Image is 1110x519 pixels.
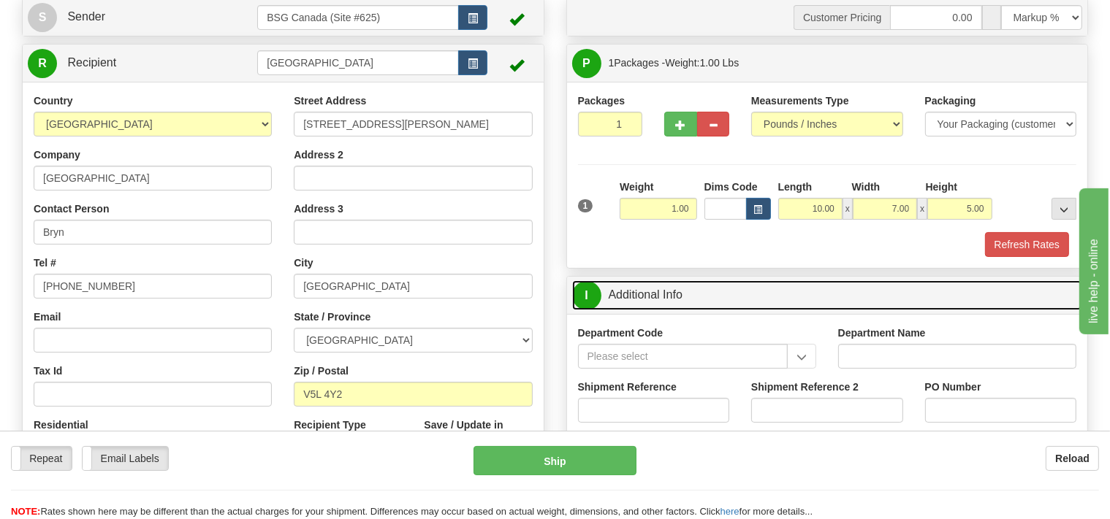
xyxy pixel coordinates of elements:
[67,10,105,23] span: Sender
[665,57,739,69] span: Weight:
[723,57,740,69] span: Lbs
[985,232,1069,257] button: Refresh Rates
[843,198,853,220] span: x
[294,93,366,108] label: Street Address
[34,418,88,432] label: Residential
[572,49,601,78] span: P
[925,380,981,394] label: PO Number
[257,5,458,30] input: Sender Id
[578,199,593,212] span: 1
[751,380,859,394] label: Shipment Reference 2
[67,56,116,69] span: Recipient
[257,50,458,75] input: Recipient Id
[11,9,135,26] div: live help - online
[83,447,168,470] label: Email Labels
[28,2,257,32] a: S Sender
[609,57,615,69] span: 1
[917,198,927,220] span: x
[852,180,881,194] label: Width
[778,180,813,194] label: Length
[294,201,343,216] label: Address 3
[1052,198,1076,220] div: ...
[294,364,349,378] label: Zip / Postal
[12,447,72,470] label: Repeat
[578,344,788,369] input: Please select
[34,147,80,162] label: Company
[620,180,653,194] label: Weight
[578,326,664,340] label: Department Code
[1046,446,1099,471] button: Reload
[572,281,601,310] span: I
[1076,185,1109,334] iframe: chat widget
[28,49,57,78] span: R
[838,326,926,340] label: Department Name
[751,93,849,108] label: Measurements Type
[704,180,758,194] label: Dims Code
[294,112,532,137] input: Enter a location
[34,201,109,216] label: Contact Person
[925,93,976,108] label: Packaging
[1055,453,1090,464] b: Reload
[34,310,61,324] label: Email
[34,255,56,270] label: Tel #
[474,446,636,475] button: Ship
[926,180,958,194] label: Height
[424,418,532,447] label: Save / Update in Address Book
[294,310,370,324] label: State / Province
[294,418,366,432] label: Recipient Type
[294,255,313,270] label: City
[34,93,73,108] label: Country
[294,147,343,162] label: Address 2
[572,280,1083,310] a: IAdditional Info
[721,506,740,517] a: here
[11,506,40,517] span: NOTE:
[794,5,890,30] span: Customer Pricing
[572,48,1083,78] a: P 1Packages -Weight:1.00 Lbs
[609,48,740,77] span: Packages -
[578,380,677,394] label: Shipment Reference
[34,364,62,378] label: Tax Id
[28,3,57,32] span: S
[28,48,232,78] a: R Recipient
[578,93,626,108] label: Packages
[700,57,720,69] span: 1.00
